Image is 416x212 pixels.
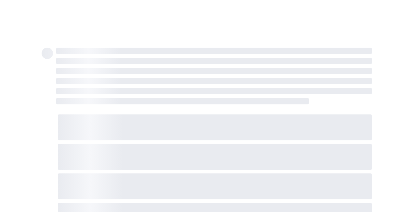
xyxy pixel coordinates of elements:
span: ‌ [58,173,372,199]
span: ‌ [56,78,372,84]
span: ‌ [56,58,372,64]
span: ‌ [56,48,372,54]
span: ‌ [56,98,309,104]
span: ‌ [58,114,372,140]
span: ‌ [56,68,372,74]
span: ‌ [42,48,53,59]
span: ‌ [58,144,372,170]
span: ‌ [56,88,372,94]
